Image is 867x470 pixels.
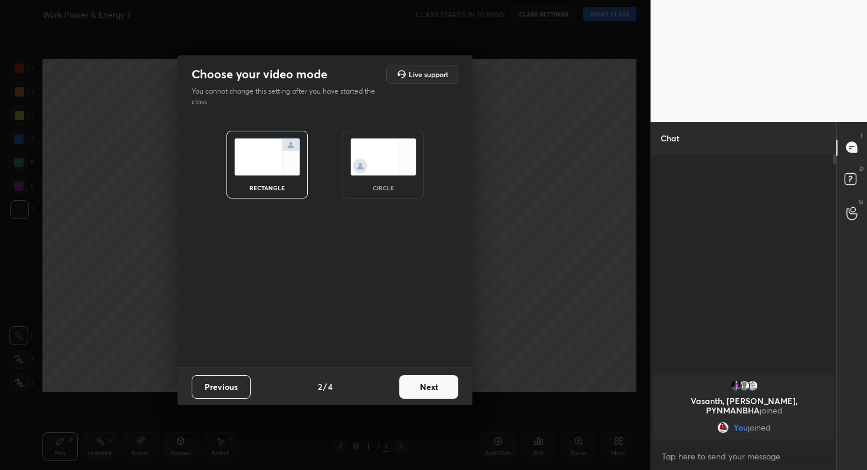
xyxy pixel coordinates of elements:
div: grid [651,373,837,442]
span: joined [759,405,782,416]
span: joined [748,423,771,432]
p: Vasanth, [PERSON_NAME], PYNMANBHA [661,396,827,415]
img: 22b34a7aa657474a8eac76be24a0c250.jpg [746,380,758,392]
img: 1ebef24397bb4d34b920607507894a09.jpg [717,422,729,433]
p: D [859,164,863,173]
span: You [734,423,748,432]
h4: / [323,380,327,393]
div: circle [360,185,407,191]
h5: Live support [409,71,448,78]
h4: 2 [318,380,322,393]
p: G [859,197,863,206]
img: 3 [730,380,741,392]
p: Chat [651,123,689,154]
img: circleScreenIcon.acc0effb.svg [350,138,416,176]
div: rectangle [244,185,291,191]
p: You cannot change this setting after you have started the class [192,86,383,107]
p: T [860,131,863,140]
img: default.png [738,380,750,392]
img: normalScreenIcon.ae25ed63.svg [234,138,300,176]
button: Previous [192,375,251,399]
h4: 4 [328,380,333,393]
button: Next [399,375,458,399]
h2: Choose your video mode [192,67,327,82]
